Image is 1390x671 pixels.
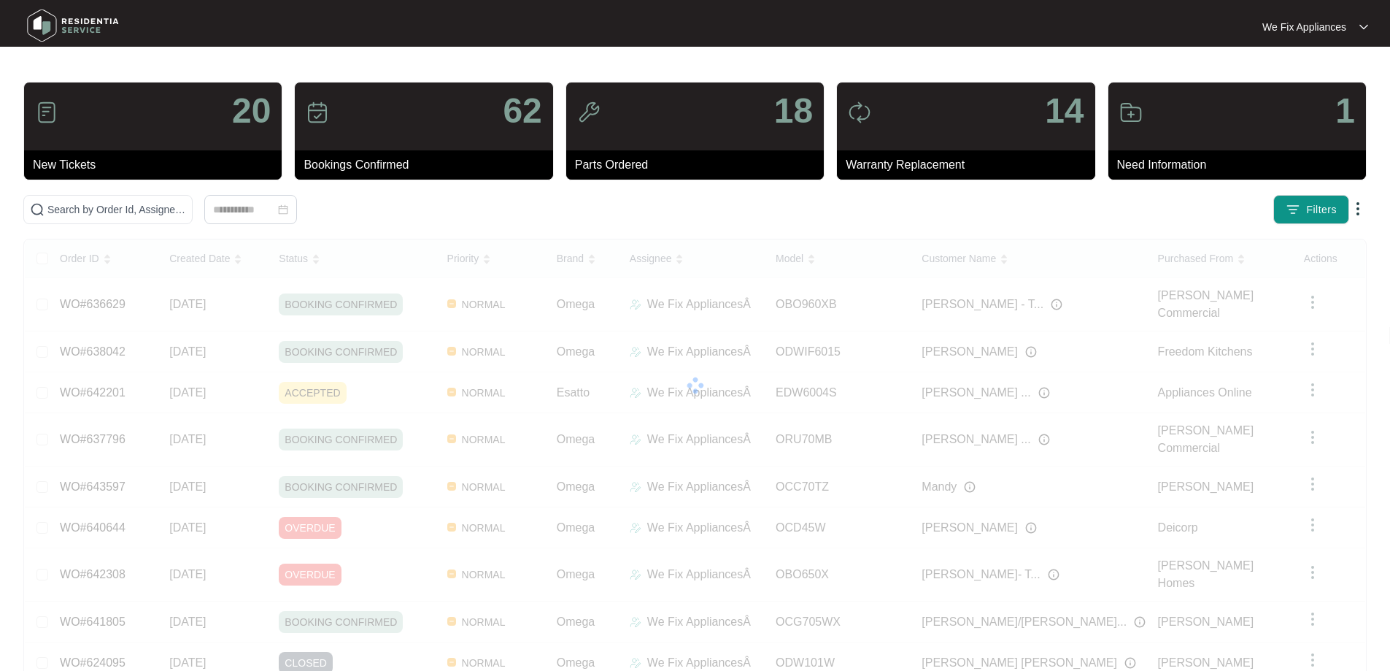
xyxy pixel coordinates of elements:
p: 62 [503,93,541,129]
p: We Fix Appliances [1262,20,1346,34]
img: icon [306,101,329,124]
p: Warranty Replacement [846,156,1094,174]
img: icon [577,101,601,124]
p: 18 [774,93,813,129]
p: New Tickets [33,156,282,174]
p: 1 [1335,93,1355,129]
p: 20 [232,93,271,129]
img: filter icon [1286,202,1300,217]
p: Parts Ordered [575,156,824,174]
p: Need Information [1117,156,1366,174]
p: Bookings Confirmed [304,156,552,174]
img: dropdown arrow [1359,23,1368,31]
span: Filters [1306,202,1337,218]
img: icon [35,101,58,124]
input: Search by Order Id, Assignee Name, Customer Name, Brand and Model [47,202,186,218]
button: filter iconFilters [1273,195,1349,224]
img: icon [1119,101,1143,124]
img: dropdown arrow [1349,200,1367,218]
img: residentia service logo [22,4,124,47]
img: icon [848,101,871,124]
p: 14 [1045,93,1084,129]
img: search-icon [30,202,45,217]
